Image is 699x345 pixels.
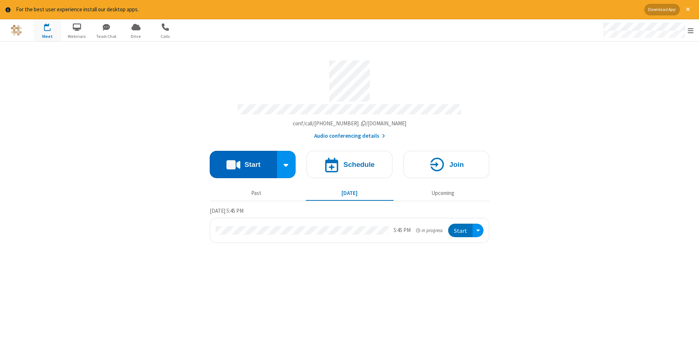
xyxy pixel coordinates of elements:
[293,120,407,127] span: Copy my meeting room link
[63,33,91,40] span: Webinars
[152,33,179,40] span: Calls
[244,161,260,168] h4: Start
[403,151,489,178] button: Join
[314,132,385,140] button: Audio conferencing details
[306,187,394,200] button: [DATE]
[93,33,120,40] span: Team Chat
[293,119,407,128] button: Copy my meeting room linkCopy my meeting room link
[16,5,639,14] div: For the best user experience install our desktop apps.
[49,23,54,29] div: 1
[448,224,473,237] button: Start
[394,226,411,235] div: 5:45 PM
[122,33,150,40] span: Drive
[307,151,392,178] button: Schedule
[3,19,30,41] button: Logo
[596,19,699,41] div: Open menu
[399,187,487,200] button: Upcoming
[210,207,489,243] section: Today's Meetings
[34,33,61,40] span: Meet
[277,151,296,178] div: Start conference options
[210,207,244,214] span: [DATE] 5:45 PM
[682,4,694,15] button: Close alert
[210,55,489,140] section: Account details
[343,161,375,168] h4: Schedule
[449,161,464,168] h4: Join
[644,4,680,15] button: Download App
[213,187,300,200] button: Past
[416,227,443,234] em: in progress
[210,151,277,178] button: Start
[11,25,22,36] img: QA Selenium DO NOT DELETE OR CHANGE
[473,224,483,237] div: Open menu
